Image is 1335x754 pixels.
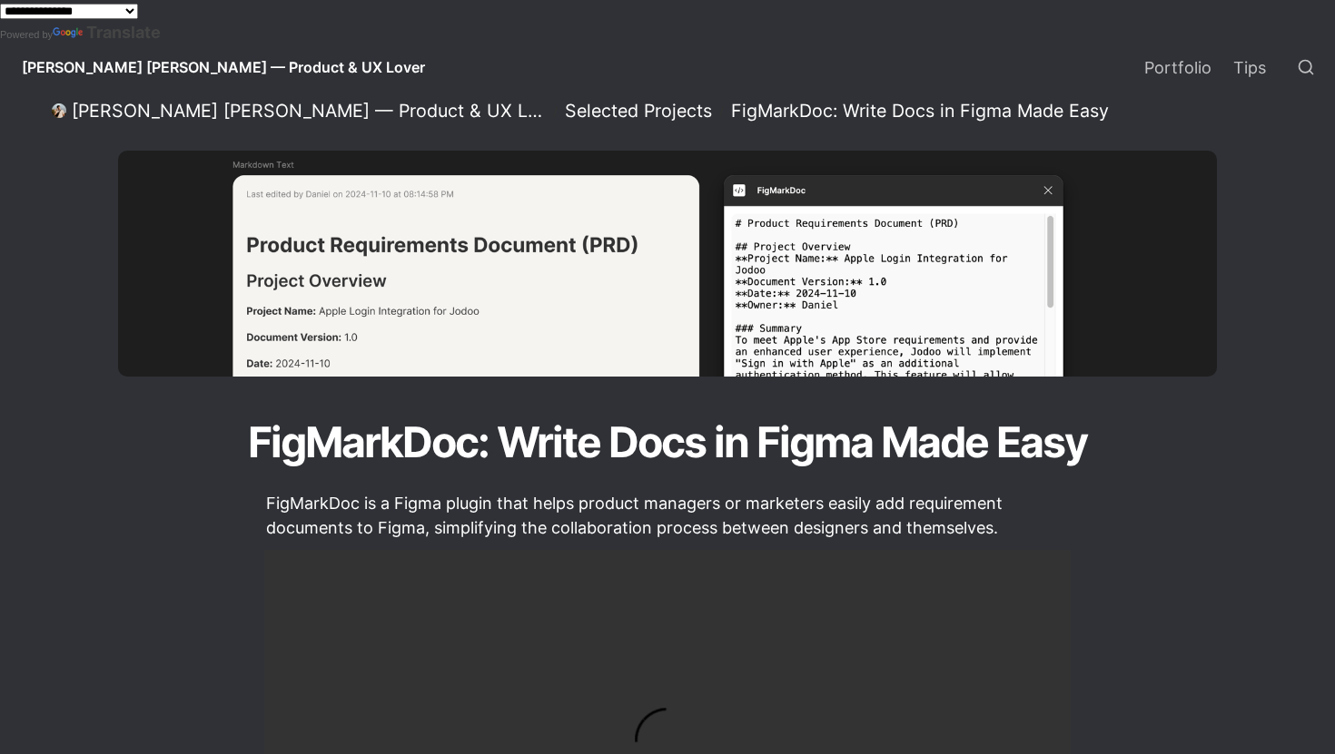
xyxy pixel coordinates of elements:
[53,27,86,40] img: Google Translate
[726,100,1114,122] a: FigMarkDoc: Write Docs in Figma Made Easy
[731,100,1109,122] div: FigMarkDoc: Write Docs in Figma Made Easy
[46,100,551,122] a: [PERSON_NAME] [PERSON_NAME] — Product & UX Lover
[177,409,1158,476] h1: FigMarkDoc: Write Docs in Figma Made Easy
[719,103,724,119] span: /
[72,100,546,122] div: [PERSON_NAME] [PERSON_NAME] — Product & UX Lover
[1133,42,1222,93] a: Portfolio
[52,103,66,118] img: Daniel Lee — Product & UX Lover
[264,488,1071,543] p: FigMarkDoc is a Figma plugin that helps product managers or marketers easily add requirement docu...
[22,58,425,76] span: [PERSON_NAME] [PERSON_NAME] — Product & UX Lover
[559,100,717,122] a: Selected Projects
[7,42,440,93] a: [PERSON_NAME] [PERSON_NAME] — Product & UX Lover
[118,151,1217,377] img: FigMarkDoc: Write Docs in Figma Made Easy
[53,23,161,42] a: Translate
[565,100,712,122] div: Selected Projects
[553,103,558,119] span: /
[1222,42,1277,93] a: Tips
